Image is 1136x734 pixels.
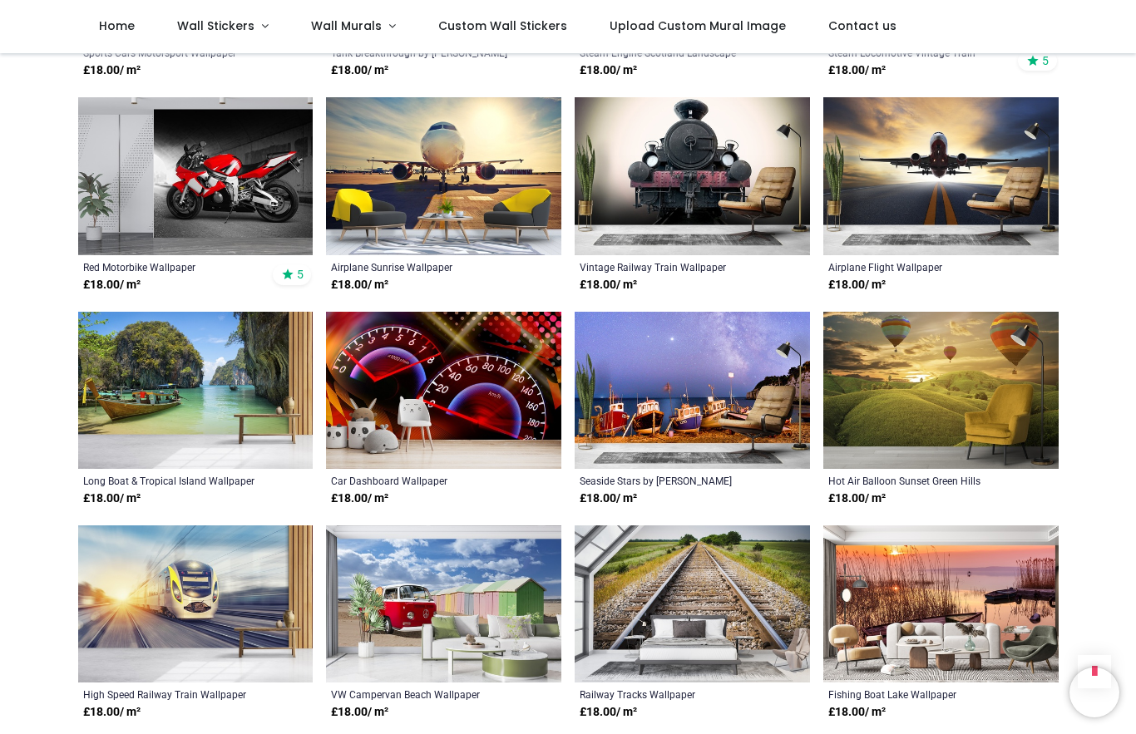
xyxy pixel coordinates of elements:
img: VW Campervan Beach Wall Mural Wallpaper [326,525,561,682]
a: VW Campervan Beach Wallpaper [331,687,511,701]
img: Car Dashboard Wall Mural Wallpaper [326,312,561,469]
strong: £ 18.00 / m² [331,490,388,507]
span: 5 [297,267,304,282]
strong: £ 18.00 / m² [828,704,886,721]
strong: £ 18.00 / m² [828,62,886,79]
a: Railway Tracks Wallpaper [580,687,760,701]
strong: £ 18.00 / m² [331,277,388,293]
img: Red Motorbike Wall Mural Wallpaper [78,97,314,254]
iframe: Brevo live chat [1069,667,1119,717]
strong: £ 18.00 / m² [83,704,141,721]
strong: £ 18.00 / m² [580,277,637,293]
img: Long Boat & Tropical Island Wall Mural Wallpaper [78,312,314,469]
strong: £ 18.00 / m² [580,704,637,721]
a: High Speed Railway Train Wallpaper [83,687,264,701]
a: Airplane Flight Wallpaper [828,260,1009,273]
span: Contact us [828,17,896,34]
span: 5 [1042,53,1049,68]
span: Home [99,17,135,34]
img: Seaside Stars Wall Mural by Gary Holpin [575,312,810,469]
a: Airplane Sunrise Wallpaper [331,260,511,273]
strong: £ 18.00 / m² [828,490,886,507]
img: Airplane Flight Wall Mural Wallpaper [823,97,1059,254]
strong: £ 18.00 / m² [83,62,141,79]
img: Vintage Railway Train Wall Mural Wallpaper [575,97,810,254]
strong: £ 18.00 / m² [331,62,388,79]
img: Hot Air Balloon Sunset Green Hills Wall Mural Wallpaper [823,312,1059,469]
img: Airplane Sunrise Wall Mural Wallpaper [326,97,561,254]
span: Wall Stickers [177,17,254,34]
a: Hot Air Balloon Sunset Green Hills Wallpaper [828,474,1009,487]
img: Fishing Boat Lake Wall Mural Wallpaper [823,525,1059,682]
a: Vintage Railway Train Wallpaper [580,260,760,273]
a: Red Motorbike Wallpaper [83,260,264,273]
img: Railway Tracks Wall Mural Wallpaper [575,525,810,682]
img: High Speed Railway Train Wall Mural Wallpaper [78,525,314,682]
span: Upload Custom Mural Image [610,17,786,34]
a: Long Boat & Tropical Island Wallpaper [83,474,264,487]
strong: £ 18.00 / m² [331,704,388,721]
span: Wall Murals [311,17,382,34]
span: Custom Wall Stickers [438,17,567,34]
a: Fishing Boat Lake Wallpaper [828,687,1009,701]
strong: £ 18.00 / m² [580,490,637,507]
strong: £ 18.00 / m² [828,277,886,293]
a: Car Dashboard Wallpaper [331,474,511,487]
strong: £ 18.00 / m² [83,490,141,507]
a: Seaside Stars by [PERSON_NAME] [580,474,760,487]
strong: £ 18.00 / m² [83,277,141,293]
strong: £ 18.00 / m² [580,62,637,79]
